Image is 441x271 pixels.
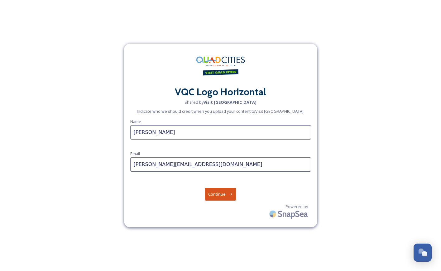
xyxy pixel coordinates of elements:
img: SnapSea Logo [267,207,311,221]
button: Open Chat [414,244,432,262]
span: Shared by [185,99,256,105]
img: QCCVB_VISIT_horiz_logo_4c_tagline_122019.svg [189,50,252,81]
input: Name [130,125,311,140]
span: Powered by [285,204,308,210]
span: Email [130,151,140,156]
strong: Visit [GEOGRAPHIC_DATA] [204,99,256,105]
button: Continue [205,188,236,201]
span: Indicate who we should credit when you upload your content to Visit [GEOGRAPHIC_DATA] . [137,108,304,114]
input: photographer@snapsea.io [130,157,311,172]
h2: VQC Logo Horizontal [130,84,311,99]
span: Name [130,119,141,124]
